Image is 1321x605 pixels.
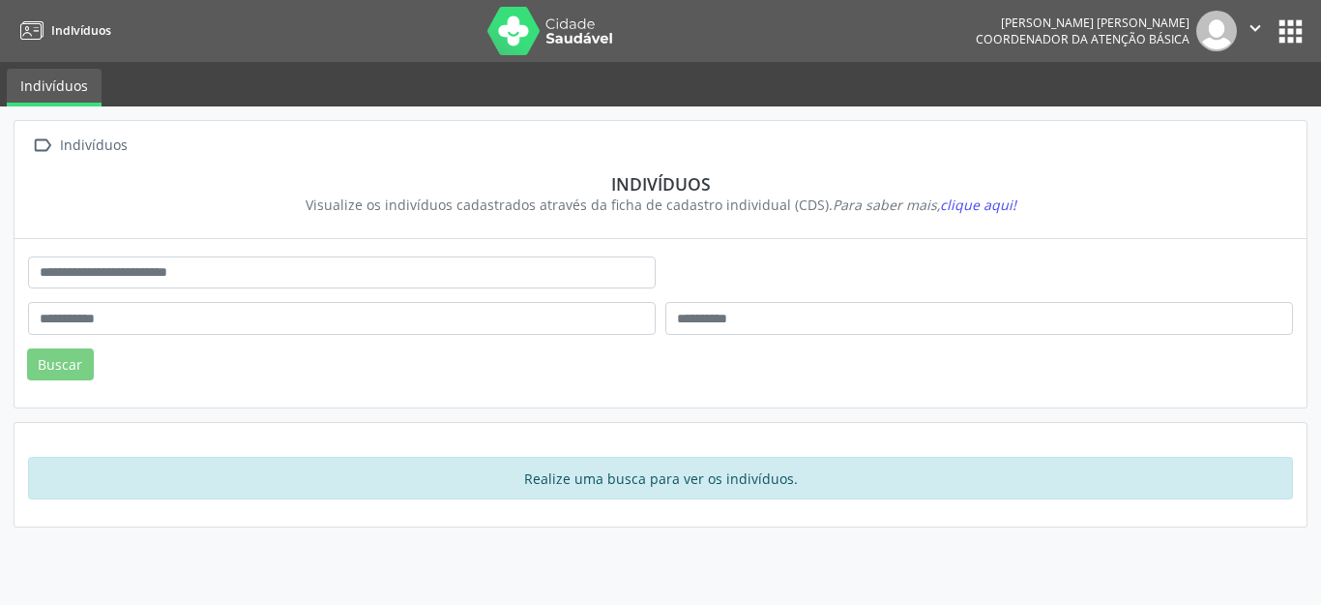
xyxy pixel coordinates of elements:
[7,69,102,106] a: Indivíduos
[28,132,56,160] i: 
[51,22,111,39] span: Indivíduos
[42,195,1279,215] div: Visualize os indivíduos cadastrados através da ficha de cadastro individual (CDS).
[1237,11,1274,51] button: 
[56,132,131,160] div: Indivíduos
[833,196,1016,214] i: Para saber mais,
[27,348,94,381] button: Buscar
[976,31,1189,47] span: Coordenador da Atenção Básica
[1274,15,1307,48] button: apps
[1196,11,1237,51] img: img
[14,15,111,46] a: Indivíduos
[976,15,1189,31] div: [PERSON_NAME] [PERSON_NAME]
[28,457,1293,499] div: Realize uma busca para ver os indivíduos.
[42,173,1279,195] div: Indivíduos
[28,132,131,160] a:  Indivíduos
[940,196,1016,214] span: clique aqui!
[1245,17,1266,39] i: 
